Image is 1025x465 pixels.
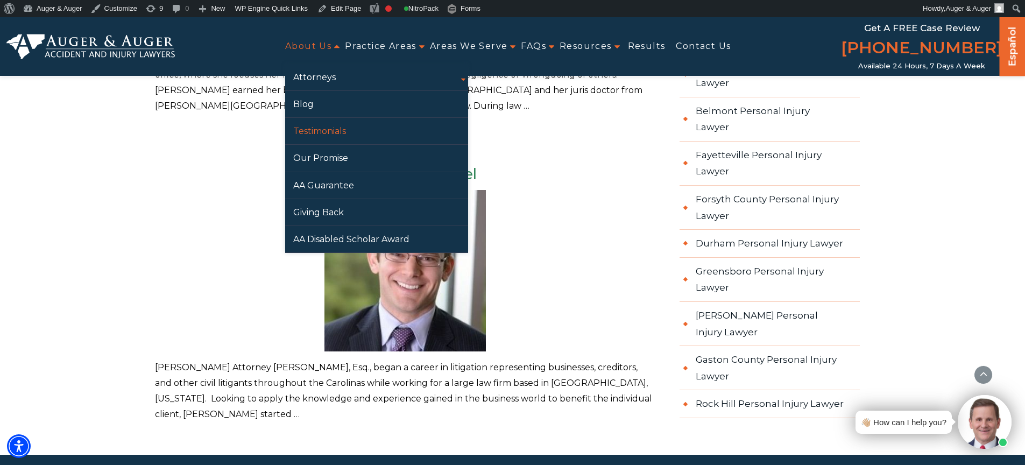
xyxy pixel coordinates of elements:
a: [PERSON_NAME] Personal Injury Lawyer [680,302,860,346]
p: [PERSON_NAME] Attorney [PERSON_NAME], Esq., began a career in litigation representing businesses,... [155,360,656,422]
a: Blog [285,91,468,117]
img: Auger & Auger Accident and Injury Lawyers Logo [6,34,175,60]
div: Focus keyphrase not set [385,5,392,12]
a: Contact Us [676,34,731,59]
a: Resources [560,34,612,59]
a: AA Disabled Scholar Award [285,226,468,252]
button: scroll to up [974,365,993,384]
a: Rock Hill Personal Injury Lawyer [680,390,860,418]
a: Belmont Personal Injury Lawyer [680,97,860,142]
a: Areas We Serve [430,34,508,59]
div: Accessibility Menu [7,434,31,458]
a: Attorneys [285,64,468,90]
a: Results [628,34,666,59]
a: Testimonials [285,118,468,144]
img: Intaker widget Avatar [958,395,1012,449]
span: Get a FREE Case Review [864,23,980,33]
a: Forsyth County Personal Injury Lawyer [680,186,860,230]
a: About Us [285,34,331,59]
a: Español [1004,17,1021,73]
a: Giving Back [285,199,468,226]
a: Our Promise [285,145,468,171]
img: Tyler Skitt [324,190,486,351]
a: AA Guarantee [285,172,468,199]
p: Attorney [PERSON_NAME], originally of [GEOGRAPHIC_DATA], [US_STATE], practices out of the firm’s ... [155,52,656,114]
a: Greensboro Personal Injury Lawyer [680,258,860,302]
a: Practice Areas [345,34,416,59]
span: Available 24 Hours, 7 Days a Week [858,62,985,71]
a: [PHONE_NUMBER] [841,36,1002,62]
div: 👋🏼 How can I help you? [861,415,946,429]
a: Fayetteville Personal Injury Lawyer [680,142,860,186]
a: FAQs [521,34,546,59]
h3: Attorney of Counsel [155,166,656,182]
a: Gaston County Personal Injury Lawyer [680,346,860,390]
a: Durham Personal Injury Lawyer [680,230,860,258]
span: Auger & Auger [945,4,991,12]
